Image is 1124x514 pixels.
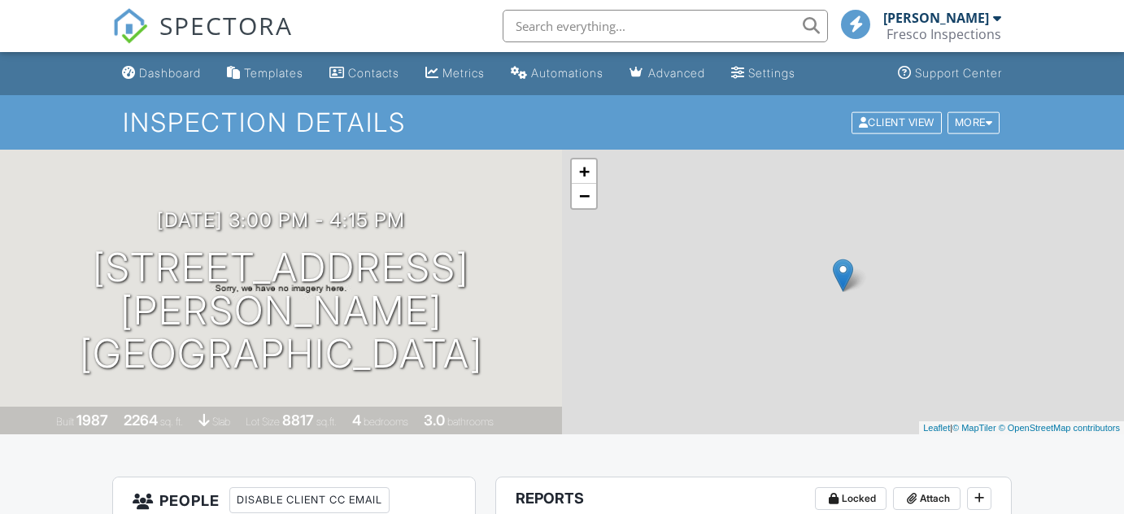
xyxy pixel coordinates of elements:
h3: [DATE] 3:00 pm - 4:15 pm [157,209,405,231]
a: Contacts [323,59,406,89]
div: Dashboard [139,66,201,80]
a: © OpenStreetMap contributors [999,423,1120,433]
a: Zoom in [572,159,596,184]
h1: Inspection Details [123,108,1001,137]
a: SPECTORA [112,22,293,56]
a: Templates [220,59,310,89]
div: 1987 [76,412,108,429]
a: Dashboard [115,59,207,89]
a: Settings [725,59,802,89]
a: Metrics [419,59,491,89]
div: Automations [531,66,603,80]
a: Zoom out [572,184,596,208]
img: The Best Home Inspection Software - Spectora [112,8,148,44]
a: Leaflet [923,423,950,433]
span: Lot Size [246,416,280,428]
div: 8817 [282,412,314,429]
div: Advanced [648,66,705,80]
div: Templates [244,66,303,80]
a: Client View [850,115,946,128]
div: 3.0 [424,412,445,429]
a: © MapTiler [952,423,996,433]
div: 4 [352,412,361,429]
input: Search everything... [503,10,828,42]
div: [PERSON_NAME] [883,10,989,26]
span: sq.ft. [316,416,337,428]
span: bathrooms [447,416,494,428]
span: sq. ft. [160,416,183,428]
h1: [STREET_ADDRESS][PERSON_NAME] [GEOGRAPHIC_DATA] [26,246,536,375]
div: Support Center [915,66,1002,80]
span: Built [56,416,74,428]
div: Disable Client CC Email [229,487,390,513]
div: Fresco Inspections [887,26,1001,42]
div: Metrics [442,66,485,80]
div: Settings [748,66,795,80]
a: Advanced [623,59,712,89]
div: Client View [852,111,942,133]
div: 2264 [124,412,158,429]
a: Support Center [891,59,1009,89]
span: slab [212,416,230,428]
div: | [919,421,1124,435]
span: bedrooms [364,416,408,428]
span: SPECTORA [159,8,293,42]
a: Automations (Basic) [504,59,610,89]
div: More [948,111,1000,133]
div: Contacts [348,66,399,80]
